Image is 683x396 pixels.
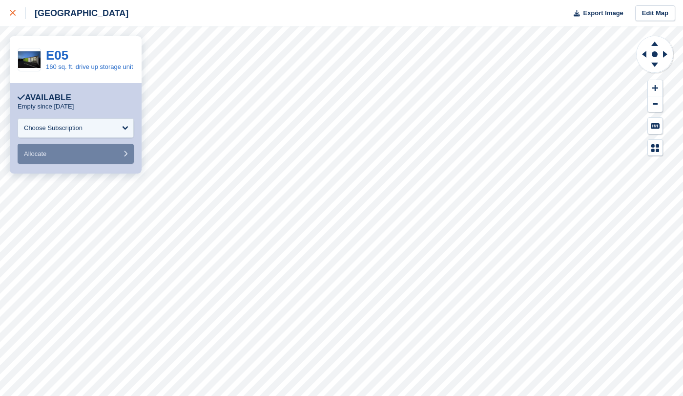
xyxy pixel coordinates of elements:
a: Edit Map [635,5,675,22]
button: Keyboard Shortcuts [648,118,662,134]
div: Available [18,93,71,103]
a: E05 [46,48,68,63]
p: Empty since [DATE] [18,103,74,110]
button: Export Image [568,5,623,22]
button: Zoom Out [648,96,662,112]
a: 160 sq. ft. drive up storage unit [46,63,133,70]
div: [GEOGRAPHIC_DATA] [26,7,128,19]
span: Export Image [583,8,623,18]
span: Allocate [24,150,46,157]
img: IMG_2923.JPG [18,51,41,68]
div: Choose Subscription [24,123,83,133]
button: Zoom In [648,80,662,96]
button: Map Legend [648,140,662,156]
button: Allocate [18,144,134,164]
